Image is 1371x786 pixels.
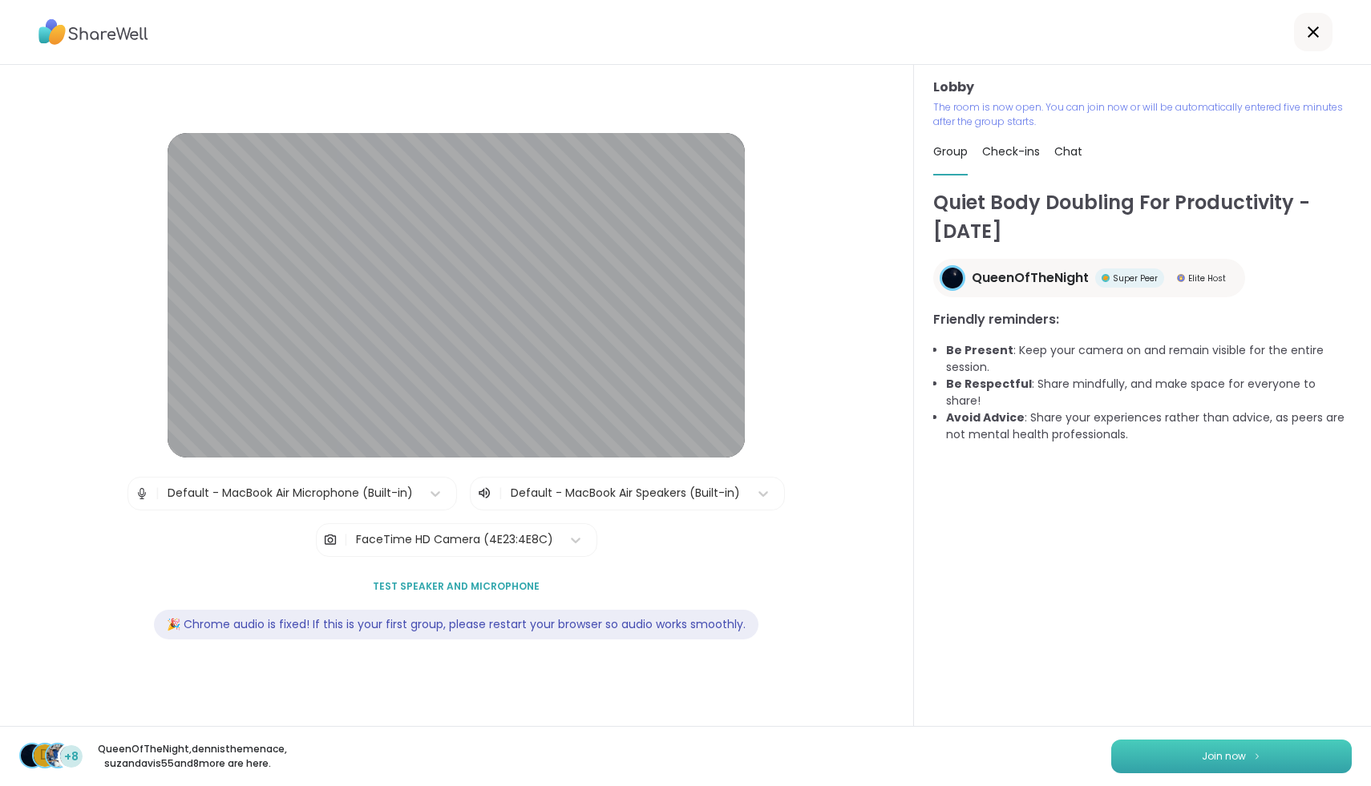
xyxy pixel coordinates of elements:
[64,748,79,765] span: +8
[323,524,338,556] img: Camera
[972,268,1089,288] span: QueenOfTheNight
[1054,143,1082,159] span: Chat
[154,610,758,639] div: 🎉 Chrome audio is fixed! If this is your first group, please restart your browser so audio works ...
[933,259,1245,297] a: QueenOfTheNightQueenOfTheNightSuper PeerSuper PeerElite HostElite Host
[1113,272,1158,284] span: Super Peer
[47,744,69,767] img: suzandavis55
[156,478,160,510] span: |
[98,742,277,771] p: QueenOfTheNight , dennisthemenace , suzandavis55 and 8 more are here.
[942,268,963,288] img: QueenOfTheNight
[946,376,1352,409] li: : Share mindfully, and make space for everyone to share!
[38,14,148,50] img: ShareWell Logo
[946,409,1025,425] b: Avoid Advice
[933,78,1352,97] h3: Lobby
[933,143,968,159] span: Group
[933,310,1352,329] h3: Friendly reminders:
[40,745,50,766] span: d
[946,342,1352,376] li: : Keep your camera on and remain visible for the entire session.
[1188,272,1226,284] span: Elite Host
[1102,274,1110,282] img: Super Peer
[499,484,503,503] span: |
[946,342,1013,358] b: Be Present
[1252,752,1262,760] img: ShareWell Logomark
[1202,749,1246,764] span: Join now
[168,485,413,502] div: Default - MacBook Air Microphone (Built-in)
[344,524,348,556] span: |
[135,478,149,510] img: Microphone
[1111,740,1352,773] button: Join now
[373,579,540,594] span: Test speaker and microphone
[946,409,1352,443] li: : Share your experiences rather than advice, as peers are not mental health professionals.
[21,744,43,767] img: QueenOfTheNight
[982,143,1040,159] span: Check-ins
[933,188,1352,246] h1: Quiet Body Doubling For Productivity - [DATE]
[933,100,1352,129] p: The room is now open. You can join now or will be automatically entered five minutes after the gr...
[946,376,1032,392] b: Be Respectful
[1177,274,1185,282] img: Elite Host
[356,531,553,548] div: FaceTime HD Camera (4E23:4E8C)
[366,570,546,603] button: Test speaker and microphone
